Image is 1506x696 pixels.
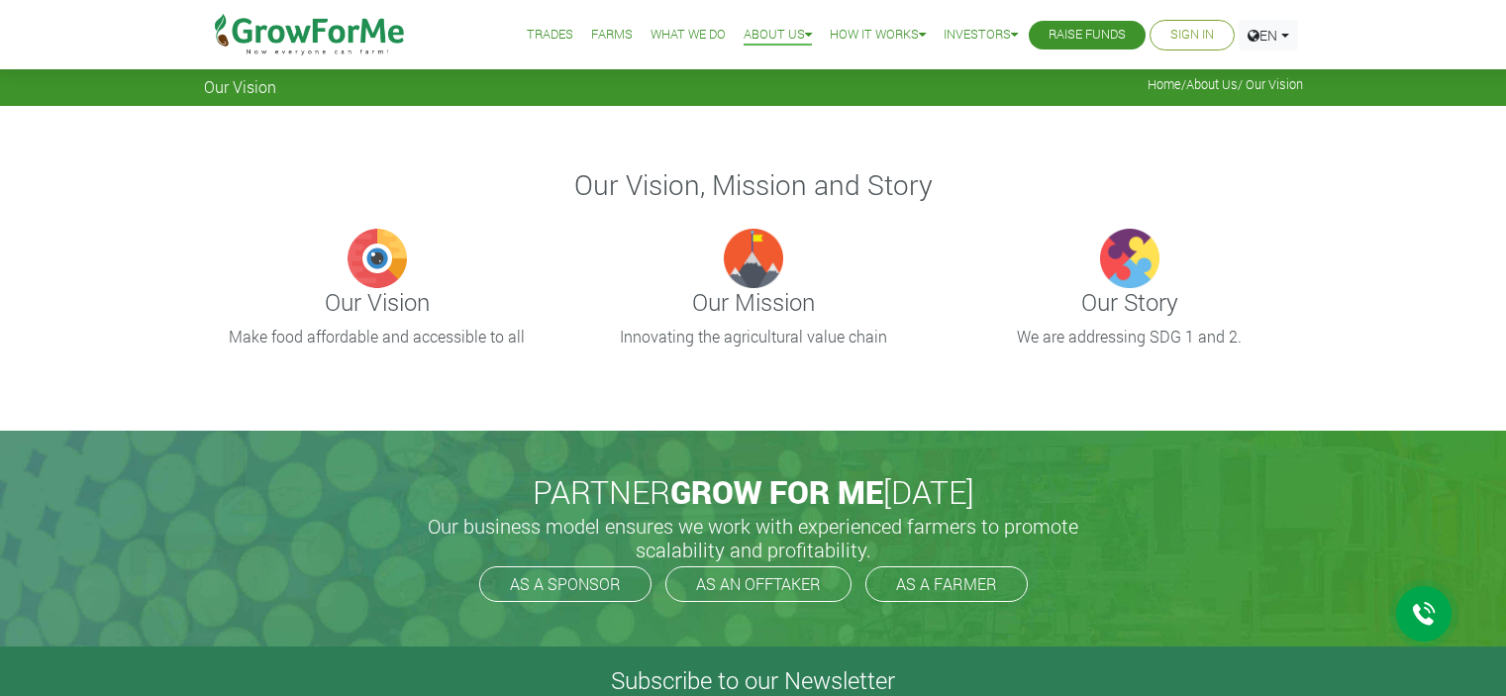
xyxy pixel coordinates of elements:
p: Innovating the agricultural value chain [583,325,924,348]
a: Farms [591,25,633,46]
a: About Us [744,25,812,46]
h4: Our Story [956,288,1303,317]
h5: Our business model ensures we work with experienced farmers to promote scalability and profitabil... [407,514,1100,561]
a: About Us [1186,76,1238,92]
span: GROW FOR ME [670,470,883,513]
p: Make food affordable and accessible to all [207,325,548,348]
a: AS A SPONSOR [479,566,652,602]
a: AS AN OFFTAKER [665,566,852,602]
a: Trades [527,25,573,46]
img: growforme image [724,229,783,288]
a: Raise Funds [1049,25,1126,46]
span: / / Our Vision [1148,77,1303,92]
h2: PARTNER [DATE] [212,473,1295,511]
a: Home [1148,76,1181,92]
h4: Our Vision [204,288,551,317]
img: growforme image [1100,229,1159,288]
h3: Our Vision, Mission and Story [207,168,1300,202]
a: Sign In [1170,25,1214,46]
a: EN [1239,20,1298,50]
p: We are addressing SDG 1 and 2. [959,325,1300,348]
img: growforme image [348,229,407,288]
a: Investors [944,25,1018,46]
span: Our Vision [204,77,276,96]
h4: Subscribe to our Newsletter [25,666,1481,695]
a: AS A FARMER [865,566,1028,602]
a: How it Works [830,25,926,46]
a: What We Do [651,25,726,46]
h4: Our Mission [580,288,927,317]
